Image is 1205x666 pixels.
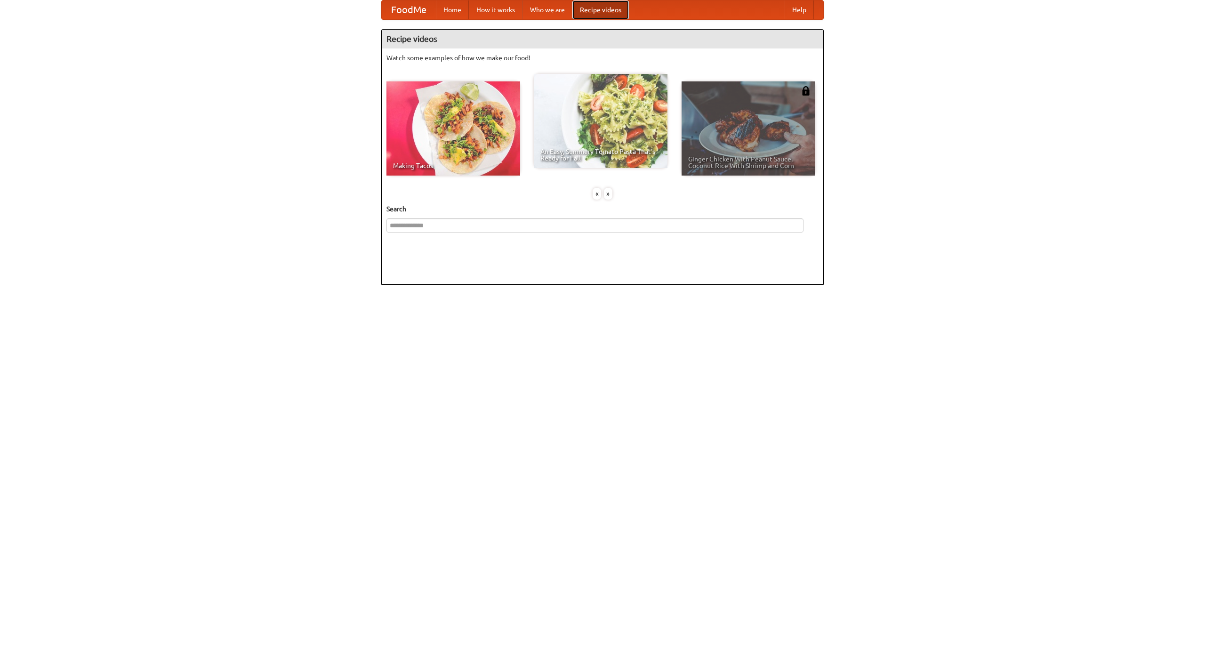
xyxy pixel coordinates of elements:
div: « [593,188,601,200]
a: Help [785,0,814,19]
a: Who we are [522,0,572,19]
span: An Easy, Summery Tomato Pasta That's Ready for Fall [540,148,661,161]
a: Making Tacos [386,81,520,176]
a: How it works [469,0,522,19]
p: Watch some examples of how we make our food! [386,53,819,63]
a: Home [436,0,469,19]
a: FoodMe [382,0,436,19]
h4: Recipe videos [382,30,823,48]
a: Recipe videos [572,0,629,19]
span: Making Tacos [393,162,514,169]
h5: Search [386,204,819,214]
img: 483408.png [801,86,811,96]
div: » [604,188,612,200]
a: An Easy, Summery Tomato Pasta That's Ready for Fall [534,74,667,168]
